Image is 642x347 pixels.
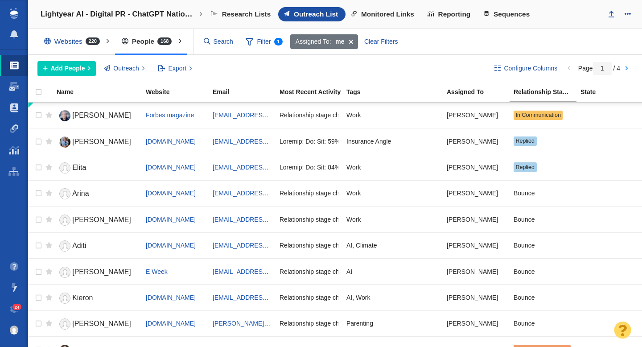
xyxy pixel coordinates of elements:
span: 220 [86,37,100,45]
a: Research Lists [206,7,278,21]
strong: me [335,37,344,46]
span: Configure Columns [504,64,557,73]
a: Relationship Stage [514,89,580,96]
span: Relationship stage changed to: Bounce [280,293,388,302]
a: Arina [57,186,138,202]
span: Sequences [494,10,530,18]
div: [PERSON_NAME] [447,106,506,125]
div: Tags [346,89,446,95]
a: [DOMAIN_NAME] [146,294,196,301]
a: Sequences [478,7,537,21]
span: Relationship stage changed to: Bounce [280,319,388,327]
img: buzzstream_logo_iconsimple.png [10,8,18,19]
div: Websites [37,31,111,52]
span: Insurance Angle [346,137,391,145]
a: [PERSON_NAME] [57,316,138,332]
div: [PERSON_NAME] [447,157,506,177]
a: Name [57,89,145,96]
a: Aditi [57,238,138,254]
a: Assigned To [447,89,513,96]
a: [DOMAIN_NAME] [146,216,196,223]
a: Outreach List [278,7,346,21]
td: Bounce [510,310,576,336]
span: Assigned To: [296,37,331,46]
span: Bounce [514,319,535,327]
td: Bounce [510,180,576,206]
a: [EMAIL_ADDRESS][DOMAIN_NAME] [213,138,318,145]
div: Relationship Stage [514,89,580,95]
a: [PERSON_NAME][EMAIL_ADDRESS][PERSON_NAME][DOMAIN_NAME] [213,320,421,327]
button: Add People [37,61,96,76]
a: Reporting [422,7,478,21]
span: 1 [274,38,283,45]
span: Page / 4 [578,65,620,72]
span: Replied [515,138,535,144]
span: Elita [72,164,86,171]
div: [PERSON_NAME] [447,262,506,281]
div: Clear Filters [359,34,403,50]
a: [DOMAIN_NAME] [146,320,196,327]
span: Relationship stage changed to: Bounce [280,241,388,249]
div: Most Recent Activity [280,89,346,95]
span: [PERSON_NAME] [72,216,131,223]
a: Forbes magazine [146,112,194,119]
a: Email [213,89,279,96]
span: Filter [241,33,288,50]
span: In Communication [515,112,561,118]
span: Bounce [514,268,535,276]
td: Replied [510,128,576,154]
button: Export [153,61,197,76]
div: Email [213,89,279,95]
td: Bounce [510,207,576,232]
span: Add People [51,64,85,73]
span: Work [346,189,361,197]
span: Outreach List [294,10,338,18]
span: Relationship stage changed to: Attempting To Reach, 1 Attempt [280,111,454,119]
div: [PERSON_NAME] [447,132,506,151]
td: Bounce [510,232,576,258]
span: Bounce [514,215,535,223]
span: Outreach [113,64,139,73]
td: Replied [510,154,576,180]
span: Parenting [346,319,373,327]
button: Outreach [99,61,150,76]
input: Search [200,34,238,50]
span: Export [169,64,186,73]
div: Name [57,89,145,95]
span: Work [346,111,361,119]
a: [PERSON_NAME] [57,264,138,280]
span: Relationship stage changed to: Bounce [280,215,388,223]
div: [PERSON_NAME] [447,314,506,333]
span: Kieron [72,294,93,302]
span: Research Lists [222,10,271,18]
span: 24 [12,304,22,310]
td: Bounce [510,258,576,284]
span: Aditi [72,242,86,249]
span: Reporting [438,10,471,18]
a: Tags [346,89,446,96]
div: Assigned To [447,89,513,95]
a: [DOMAIN_NAME] [146,164,196,171]
span: Bounce [514,293,535,302]
a: Website [146,89,212,96]
a: [EMAIL_ADDRESS][DOMAIN_NAME] [213,164,318,171]
span: Work [346,215,361,223]
button: Configure Columns [490,61,563,76]
a: [EMAIL_ADDRESS][DOMAIN_NAME] [213,242,318,249]
a: Elita [57,160,138,176]
span: Arina [72,190,89,197]
span: [PERSON_NAME] [72,320,131,327]
span: Bounce [514,189,535,197]
a: [DOMAIN_NAME] [146,190,196,197]
span: AI, Work [346,293,370,302]
a: E Week [146,268,168,275]
span: [PERSON_NAME] [72,138,131,145]
div: [PERSON_NAME] [447,288,506,307]
span: [DOMAIN_NAME] [146,242,196,249]
a: [PERSON_NAME] [57,212,138,228]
